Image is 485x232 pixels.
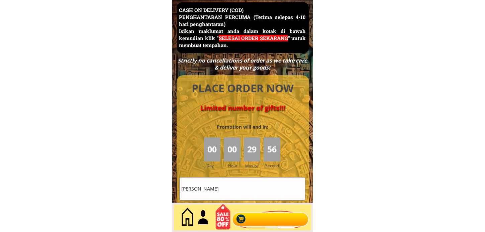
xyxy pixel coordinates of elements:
[206,162,223,169] h3: Day
[184,81,301,96] h4: PLACE ORDER NOW
[245,163,260,169] h3: Minute
[219,35,288,41] span: SELESAI ORDER SEKARANG
[176,57,309,71] div: Strictly no cancellations of order as we take care & deliver your goods!
[265,162,282,169] h3: Second
[184,104,301,112] h4: Limited number of gifts!!!
[228,162,242,169] h3: Hour
[179,7,306,49] h3: CASH ON DELIVERY (COD) PENGHANTARAN PERCUMA (Terima selepas 4-10 hari penghantaran) Isikan maklum...
[205,123,280,131] h3: Promotion will end in:
[180,178,305,200] input: Nama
